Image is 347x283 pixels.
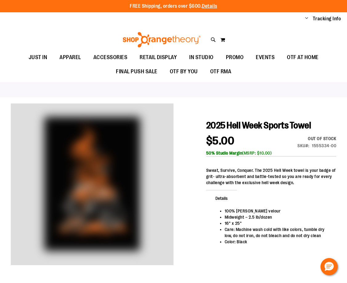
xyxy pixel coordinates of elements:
span: Details [206,190,237,206]
span: FINAL PUSH SALE [116,65,157,79]
li: Midweight – 2.5 lb/dozen [225,214,330,220]
img: OTF 2025 Hell Week Event Retail [11,103,173,265]
a: Tracking Info [313,15,341,22]
span: IN STUDIO [189,51,214,64]
li: Care: Machine wash cold with like colors, tumble dry low, do not iron, do not bleach and do not d... [225,226,330,239]
a: IN STUDIO [183,51,220,65]
a: OTF BY YOU [164,65,204,79]
p: FREE Shipping, orders over $600. [130,3,217,10]
span: JUST IN [29,51,47,64]
li: 16" x 25" [225,220,330,226]
div: 1555334-00 [312,143,336,149]
img: Shop Orangetheory [122,32,202,47]
a: ACCESSORIES [87,51,134,64]
div: carousel [11,103,173,266]
span: Out of stock [308,136,336,141]
a: Details [202,3,217,9]
span: EVENTS [256,51,275,64]
a: OTF AT HOME [281,51,325,65]
span: ACCESSORIES [93,51,128,64]
span: OTF AT HOME [287,51,319,64]
a: JUST IN [22,51,54,65]
div: Sweat, Survive, Conquer. The 2025 Hell Week towel is your badge of grit- ultra-absorbent and batt... [206,167,336,186]
button: Account menu [305,16,308,22]
span: PROMO [226,51,244,64]
a: APPAREL [53,51,87,65]
span: RETAIL DISPLAY [140,51,177,64]
a: RETAIL DISPLAY [133,51,183,65]
a: EVENTS [250,51,281,65]
li: 100% [PERSON_NAME] velour [225,208,330,214]
strong: SKU [297,143,309,148]
div: Availability [297,135,336,142]
span: OTF BY YOU [170,65,198,79]
li: Color: Black [225,239,330,245]
span: 2025 Hell Week Sports Towel [206,120,311,131]
a: OTF RMA [204,65,238,79]
a: FINAL PUSH SALE [110,65,164,79]
div: (MSRP: $10.00) [206,150,336,156]
div: OTF 2025 Hell Week Event Retail [11,103,173,266]
b: 50% Studio Margin [206,151,243,156]
span: $5.00 [206,135,235,147]
button: Hello, have a question? Let’s chat. [320,258,338,275]
span: APPAREL [59,51,81,64]
a: PROMO [220,51,250,65]
span: OTF RMA [210,65,231,79]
